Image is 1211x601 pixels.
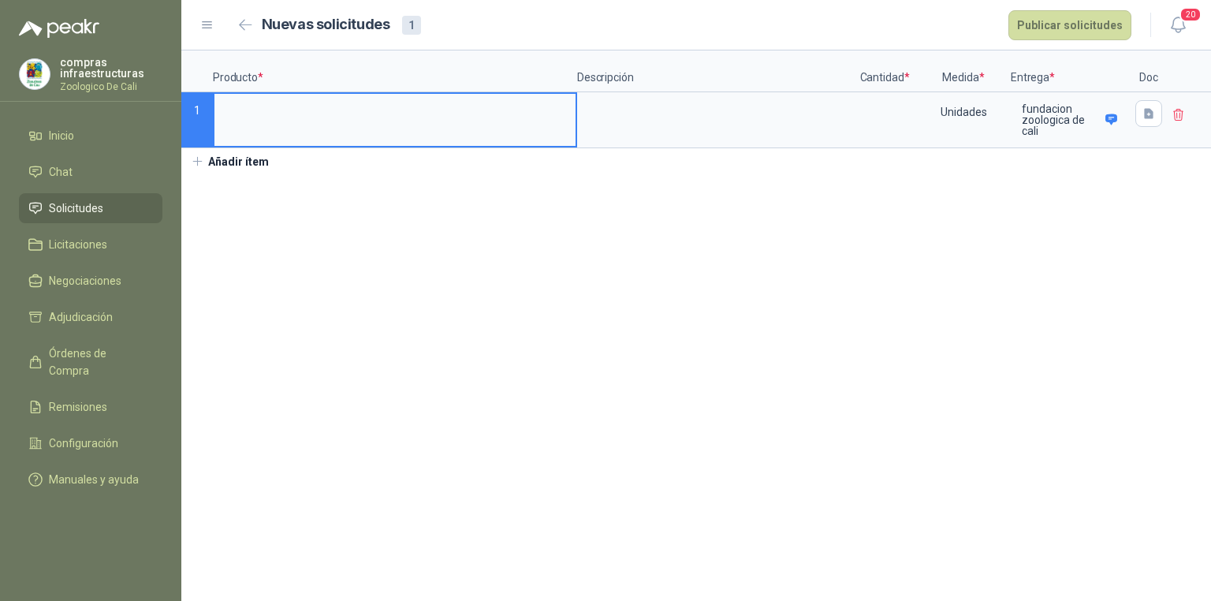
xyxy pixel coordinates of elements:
span: Inicio [49,127,74,144]
a: Chat [19,157,162,187]
p: Cantidad [853,50,916,92]
button: Añadir ítem [181,148,278,175]
img: Logo peakr [19,19,99,38]
img: Company Logo [20,59,50,89]
p: Medida [916,50,1011,92]
p: 1 [181,92,213,148]
a: Remisiones [19,392,162,422]
a: Solicitudes [19,193,162,223]
p: Entrega [1011,50,1129,92]
div: Unidades [918,94,1009,130]
button: Publicar solicitudes [1008,10,1131,40]
div: 1 [402,16,421,35]
a: Negociaciones [19,266,162,296]
span: Adjudicación [49,308,113,326]
span: 20 [1179,7,1202,22]
span: Órdenes de Compra [49,345,147,379]
span: Configuración [49,435,118,452]
p: Descripción [577,50,853,92]
button: 20 [1164,11,1192,39]
p: Zoologico De Cali [60,82,162,91]
span: Solicitudes [49,200,103,217]
span: Licitaciones [49,236,107,253]
span: Negociaciones [49,272,121,289]
span: Remisiones [49,398,107,416]
a: Licitaciones [19,230,162,259]
a: Adjudicación [19,302,162,332]
span: Chat [49,163,73,181]
h2: Nuevas solicitudes [262,13,390,36]
a: Inicio [19,121,162,151]
a: Órdenes de Compra [19,338,162,386]
a: Manuales y ayuda [19,465,162,495]
p: Doc [1129,50,1168,92]
p: fundacion zoologica de cali [1022,103,1100,136]
a: Configuración [19,428,162,458]
span: Manuales y ayuda [49,471,139,488]
p: Producto [213,50,577,92]
p: compras infraestructuras [60,57,162,79]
